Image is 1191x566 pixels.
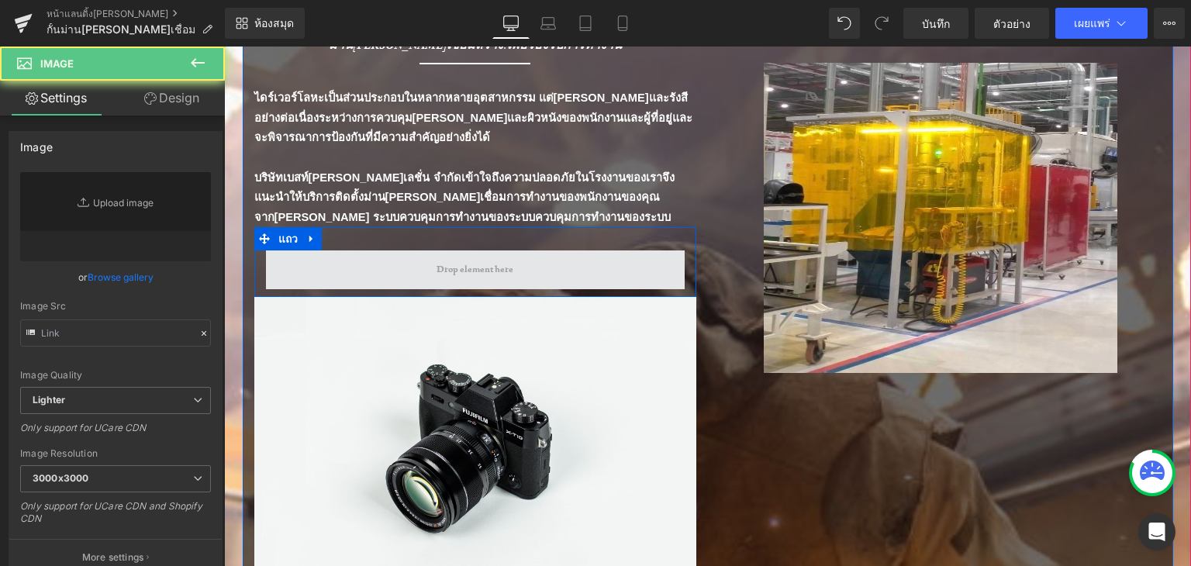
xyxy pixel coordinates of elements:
font: ห้องสมุด [254,16,294,29]
a: Design [116,81,228,116]
b: 3000x3000 [33,472,88,484]
div: เปิดอินเตอร์คอม Messenger [1138,513,1175,550]
a: ขยาย / ยุบ [78,181,98,204]
a: เดสก์ท็อป [492,8,530,39]
font: บันทึก [922,17,950,30]
div: Only support for UCare CDN and Shopify CDN [20,500,211,535]
font: หน้าแลนดิ้ง[PERSON_NAME] [47,8,168,19]
a: ห้องสมุดใหม่ [225,8,305,39]
button: มากกว่า [1154,8,1185,39]
font: กั้นม่าน[PERSON_NAME]เชื่อม [47,22,195,36]
input: Link [20,319,211,347]
a: หน้าแลนดิ้ง[PERSON_NAME] [47,8,225,20]
a: ตัวอย่าง [975,8,1049,39]
div: Image [20,132,53,154]
button: เลิกทำ [829,8,860,39]
b: Lighter [33,394,65,406]
p: More settings [82,550,144,564]
font: แถว [54,186,74,198]
button: เผยแพร่ [1055,8,1148,39]
a: แล็ปท็อป [530,8,567,39]
font: ไดร์เวอร์โลหะเป็นส่วนประกอบในหลากหลายอุตสาหกรรม แต่[PERSON_NAME]และรังสีอย่างต่อเนื่องระหว่างการค... [30,45,469,97]
div: Image Resolution [20,448,211,459]
font: ตัวอย่าง [993,17,1030,30]
div: Image Quality [20,370,211,381]
span: Image [40,57,74,70]
a: Browse gallery [88,264,154,291]
div: Only support for UCare CDN [20,422,211,444]
a: มือถือ [604,8,641,39]
font: เผยแพร่ [1074,16,1110,29]
div: Image Src [20,301,211,312]
a: แท็บเล็ต [567,8,604,39]
button: ทำซ้ำ [866,8,897,39]
div: or [20,269,211,285]
font: บริษัทเบสท์[PERSON_NAME]เลชั่น จำกัดเข้าใจถึงความปลอดภัยในโรงงานของเราจึงแนะนำให้บริการติดตั้งม่า... [30,125,451,177]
